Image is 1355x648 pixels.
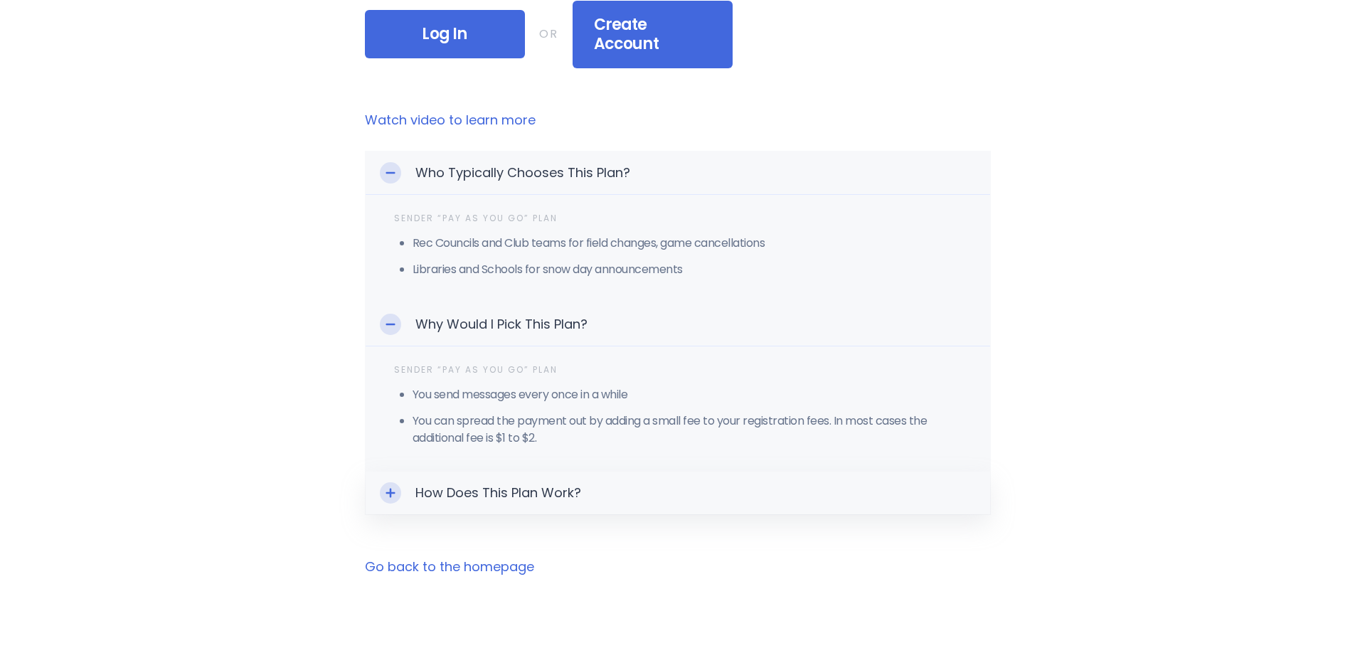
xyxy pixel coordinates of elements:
li: Rec Councils and Club teams for field changes, game cancellations [413,235,962,252]
div: Sender “Pay As You Go” Plan [394,361,962,379]
div: Toggle Expand [380,314,401,335]
div: Log In [365,10,525,58]
div: Toggle Expand [380,162,401,184]
div: Create Account [573,1,733,68]
span: Create Account [594,15,711,54]
div: Toggle ExpandWho Typically Chooses This Plan? [366,152,990,195]
div: Toggle ExpandHow Does This Plan Work? [366,472,990,514]
a: Watch video to learn more [365,111,991,129]
div: Toggle Expand [380,482,401,504]
span: Log In [386,24,504,44]
li: You send messages every once in a while [413,386,962,403]
div: OR [539,25,558,43]
a: Go back to the homepage [365,558,534,575]
li: Libraries and Schools for snow day announcements [413,261,962,278]
div: Toggle ExpandWhy Would I Pick This Plan? [366,303,990,346]
div: Sender “Pay As You Go” Plan [394,209,962,228]
li: You can spread the payment out by adding a small fee to your registration fees. In most cases the... [413,413,962,447]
